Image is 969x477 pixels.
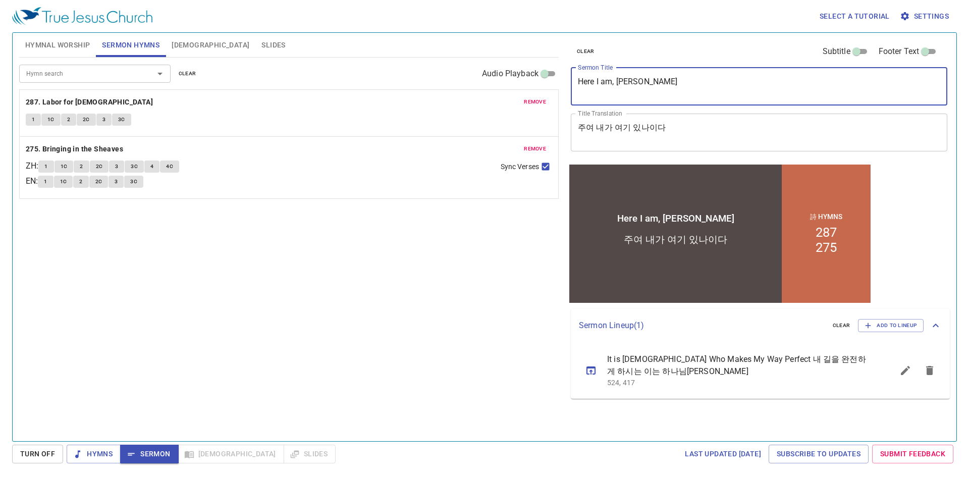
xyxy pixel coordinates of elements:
[261,39,285,51] span: Slides
[67,445,121,463] button: Hymns
[571,342,950,399] ul: sermon lineup list
[173,68,202,80] button: clear
[102,39,159,51] span: Sermon Hymns
[833,321,850,330] span: clear
[32,115,35,124] span: 1
[179,69,196,78] span: clear
[61,114,76,126] button: 2
[26,96,155,109] button: 287. Labor for [DEMOGRAPHIC_DATA]
[872,445,953,463] a: Submit Feedback
[80,162,83,171] span: 2
[578,123,940,142] textarea: 주여 내가 여기 있나이다
[150,162,153,171] span: 4
[75,448,113,460] span: Hymns
[816,7,894,26] button: Select a tutorial
[60,177,67,186] span: 1C
[115,162,118,171] span: 3
[74,161,89,173] button: 2
[172,39,249,51] span: [DEMOGRAPHIC_DATA]
[26,96,153,109] b: 287. Labor for [DEMOGRAPHIC_DATA]
[153,67,167,81] button: Open
[681,445,765,463] a: Last updated [DATE]
[90,161,109,173] button: 2C
[12,7,152,25] img: True Jesus Church
[571,45,601,58] button: clear
[109,161,124,173] button: 3
[607,353,869,378] span: It is [DEMOGRAPHIC_DATA] Who Makes My Way Perfect 내 길을 완전하게 하시는 이는 하나님[PERSON_NAME]
[518,96,552,108] button: remove
[823,45,850,58] span: Subtitle
[26,160,38,172] p: ZH :
[607,378,869,388] p: 524, 417
[820,10,890,23] span: Select a tutorial
[115,177,118,186] span: 3
[112,114,131,126] button: 3C
[55,161,74,173] button: 1C
[827,320,856,332] button: clear
[38,161,53,173] button: 1
[858,319,924,332] button: Add to Lineup
[685,448,761,460] span: Last updated [DATE]
[20,448,55,460] span: Turn Off
[54,176,73,188] button: 1C
[120,445,178,463] button: Sermon
[118,115,125,124] span: 3C
[567,162,873,305] iframe: from-child
[501,162,539,172] span: Sync Verses
[777,448,860,460] span: Subscribe to Updates
[902,10,949,23] span: Settings
[482,68,539,80] span: Audio Playback
[524,97,546,107] span: remove
[518,143,552,155] button: remove
[166,162,173,171] span: 4C
[128,448,170,460] span: Sermon
[131,162,138,171] span: 3C
[61,162,68,171] span: 1C
[96,162,103,171] span: 2C
[124,176,143,188] button: 3C
[47,115,55,124] span: 1C
[879,45,920,58] span: Footer Text
[77,114,96,126] button: 2C
[95,177,102,186] span: 2C
[880,448,945,460] span: Submit Feedback
[26,143,123,155] b: 275. Bringing in the Sheaves
[26,114,41,126] button: 1
[44,162,47,171] span: 1
[577,47,595,56] span: clear
[41,114,61,126] button: 1C
[578,77,940,96] textarea: Here I am, [PERSON_NAME]
[67,115,70,124] span: 2
[12,445,63,463] button: Turn Off
[898,7,953,26] button: Settings
[144,161,159,173] button: 4
[44,177,47,186] span: 1
[160,161,179,173] button: 4C
[109,176,124,188] button: 3
[26,175,38,187] p: EN :
[130,177,137,186] span: 3C
[89,176,109,188] button: 2C
[865,321,917,330] span: Add to Lineup
[571,309,950,342] div: Sermon Lineup(1)clearAdd to Lineup
[769,445,869,463] a: Subscribe to Updates
[96,114,112,126] button: 3
[524,144,546,153] span: remove
[73,176,88,188] button: 2
[25,39,90,51] span: Hymnal Worship
[102,115,105,124] span: 3
[125,161,144,173] button: 3C
[83,115,90,124] span: 2C
[579,320,825,332] p: Sermon Lineup ( 1 )
[38,176,53,188] button: 1
[79,177,82,186] span: 2
[26,143,125,155] button: 275. Bringing in the Sheaves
